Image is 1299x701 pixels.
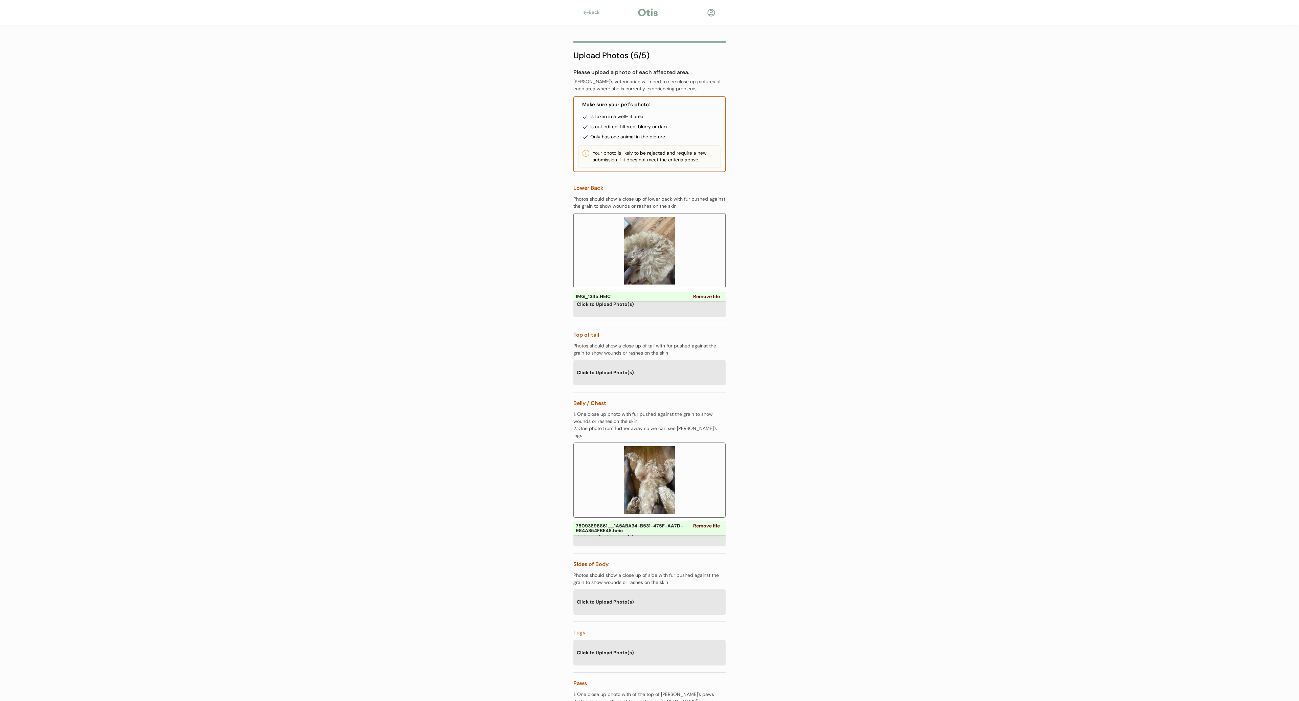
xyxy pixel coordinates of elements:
[590,134,721,140] div: Only has one animal in the picture
[573,49,726,62] div: Upload Photos (5/5)
[573,411,726,439] div: 1. One close up photo with fur pushed against the grain to show wounds or rashes on the skin 2. O...
[576,523,683,534] a: 78093698861__1A5ABA34-B531-475F-AA7D-984A354FBE46.heic
[578,101,650,112] div: Make sure your pet's photo:
[573,78,726,92] div: [PERSON_NAME]'s veterinarian will need to see close up pictures of each area where she is current...
[577,217,722,285] img: https%3A%2F%2Fb1fdecc9f5d32684efbb068259a22d3b.cdn.bubble.io%2Ff1759244272101x335313352258634920%...
[573,331,726,339] div: Top of tail
[590,123,721,130] div: Is not edited, filtered, blurry or dark
[573,342,726,357] div: Photos should show a close up of tail with fur pushed against the grain to show wounds or rashes ...
[573,589,726,614] div: Click to Upload Photo(s)
[691,292,722,301] a: Remove file
[577,446,722,514] img: https%3A%2F%2Fb1fdecc9f5d32684efbb068259a22d3b.cdn.bubble.io%2Ff1759244283072x397136525734753660%...
[573,196,726,210] div: Photos should show a close up of lower back with fur pushed against the grain to show wounds or r...
[573,560,726,568] div: Sides of Body
[573,184,726,192] div: Lower Back
[593,150,716,163] div: Your photo is likely to be rejected and require a new submission if it does not meet the criteria...
[691,521,722,530] a: Remove file
[589,9,604,16] div: Back
[573,640,726,665] div: Click to Upload Photo(s)
[573,68,726,76] div: Please upload a photo of each affected area.
[573,679,726,687] div: Paws
[573,399,726,407] div: Belly / Chest
[573,360,726,385] div: Click to Upload Photo(s)
[590,113,721,120] div: Is taken in a well-lit area
[573,572,726,586] div: Photos should show a close up of side with fur pushed against the grain to show wounds or rashes ...
[573,292,726,316] div: Click to Upload Photo(s)
[576,293,611,299] a: IMG_1345.HEIC
[573,629,726,637] div: Legs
